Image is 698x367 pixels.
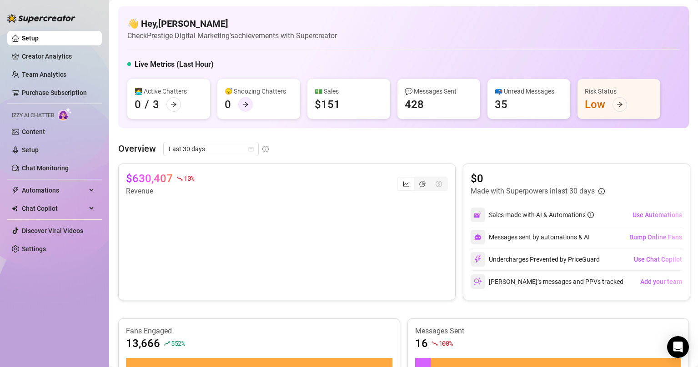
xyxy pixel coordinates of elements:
button: Use Chat Copilot [633,252,683,267]
span: Add your team [640,278,682,285]
article: Revenue [126,186,194,197]
a: Discover Viral Videos [22,227,83,234]
span: info-circle [598,188,605,194]
div: 📪 Unread Messages [495,86,563,96]
div: 428 [405,97,424,112]
div: 0 [225,97,231,112]
article: $630,407 [126,171,173,186]
span: 10 % [184,174,194,183]
span: Izzy AI Chatter [12,111,54,120]
span: fall [432,340,438,347]
article: 13,666 [126,336,160,351]
button: Bump Online Fans [629,230,683,244]
span: fall [176,175,183,182]
span: pie-chart [419,181,426,187]
span: Automations [22,183,86,198]
a: Settings [22,245,46,253]
span: arrow-right [242,101,249,108]
span: 100 % [439,339,453,347]
div: Messages sent by automations & AI [471,230,590,244]
div: Undercharges Prevented by PriceGuard [471,252,600,267]
article: $0 [471,171,605,186]
div: 3 [153,97,159,112]
button: Use Automations [632,208,683,222]
div: 0 [135,97,141,112]
span: Use Chat Copilot [634,256,682,263]
a: Chat Monitoring [22,164,69,172]
img: svg%3e [474,211,482,219]
article: Fans Engaged [126,326,392,336]
div: 😴 Snoozing Chatters [225,86,293,96]
span: 552 % [171,339,185,347]
img: AI Chatter [58,108,72,121]
span: info-circle [588,212,594,218]
a: Team Analytics [22,71,66,78]
article: 16 [415,336,428,351]
div: 👩‍💻 Active Chatters [135,86,203,96]
span: dollar-circle [436,181,442,187]
div: Risk Status [585,86,653,96]
article: Made with Superpowers in last 30 days [471,186,595,197]
span: Use Automations [633,211,682,218]
a: Setup [22,35,39,42]
h5: Live Metrics (Last Hour) [135,59,214,70]
button: Add your team [640,274,683,289]
article: Overview [118,142,156,155]
img: svg%3e [474,278,482,286]
div: 35 [495,97,507,112]
span: Chat Copilot [22,201,86,216]
span: arrow-right [617,101,623,108]
img: Chat Copilot [12,205,18,212]
h4: 👋 Hey, [PERSON_NAME] [127,17,337,30]
div: Sales made with AI & Automations [489,210,594,220]
div: segmented control [397,177,448,191]
a: Content [22,128,45,135]
div: $151 [315,97,340,112]
span: Last 30 days [169,142,253,156]
img: logo-BBDzfeDw.svg [7,14,75,23]
img: svg%3e [474,255,482,263]
a: Setup [22,146,39,154]
span: arrow-right [171,101,177,108]
img: svg%3e [474,233,482,241]
article: Messages Sent [415,326,682,336]
article: Check Prestige Digital Marketing's achievements with Supercreator [127,30,337,41]
a: Purchase Subscription [22,89,87,96]
span: info-circle [262,146,269,152]
span: thunderbolt [12,187,19,194]
a: Creator Analytics [22,49,95,64]
span: rise [164,340,170,347]
span: calendar [248,146,254,152]
div: 💵 Sales [315,86,383,96]
div: Open Intercom Messenger [667,336,689,358]
span: line-chart [403,181,409,187]
div: [PERSON_NAME]’s messages and PPVs tracked [471,274,623,289]
span: Bump Online Fans [629,233,682,241]
div: 💬 Messages Sent [405,86,473,96]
